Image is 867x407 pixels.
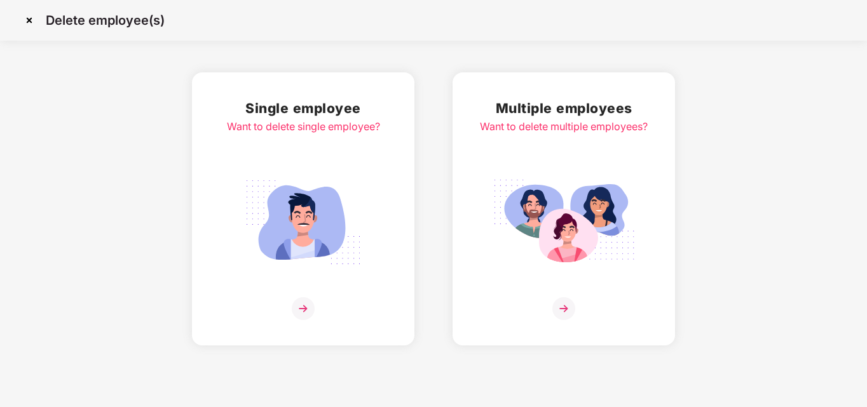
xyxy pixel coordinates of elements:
[480,98,648,119] h2: Multiple employees
[19,10,39,30] img: svg+xml;base64,PHN2ZyBpZD0iQ3Jvc3MtMzJ4MzIiIHhtbG5zPSJodHRwOi8vd3d3LnczLm9yZy8yMDAwL3N2ZyIgd2lkdG...
[493,173,635,272] img: svg+xml;base64,PHN2ZyB4bWxucz0iaHR0cDovL3d3dy53My5vcmcvMjAwMC9zdmciIGlkPSJNdWx0aXBsZV9lbXBsb3llZS...
[227,119,380,135] div: Want to delete single employee?
[480,119,648,135] div: Want to delete multiple employees?
[46,13,165,28] p: Delete employee(s)
[292,297,315,320] img: svg+xml;base64,PHN2ZyB4bWxucz0iaHR0cDovL3d3dy53My5vcmcvMjAwMC9zdmciIHdpZHRoPSIzNiIgaGVpZ2h0PSIzNi...
[227,98,380,119] h2: Single employee
[232,173,374,272] img: svg+xml;base64,PHN2ZyB4bWxucz0iaHR0cDovL3d3dy53My5vcmcvMjAwMC9zdmciIGlkPSJTaW5nbGVfZW1wbG95ZWUiIH...
[552,297,575,320] img: svg+xml;base64,PHN2ZyB4bWxucz0iaHR0cDovL3d3dy53My5vcmcvMjAwMC9zdmciIHdpZHRoPSIzNiIgaGVpZ2h0PSIzNi...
